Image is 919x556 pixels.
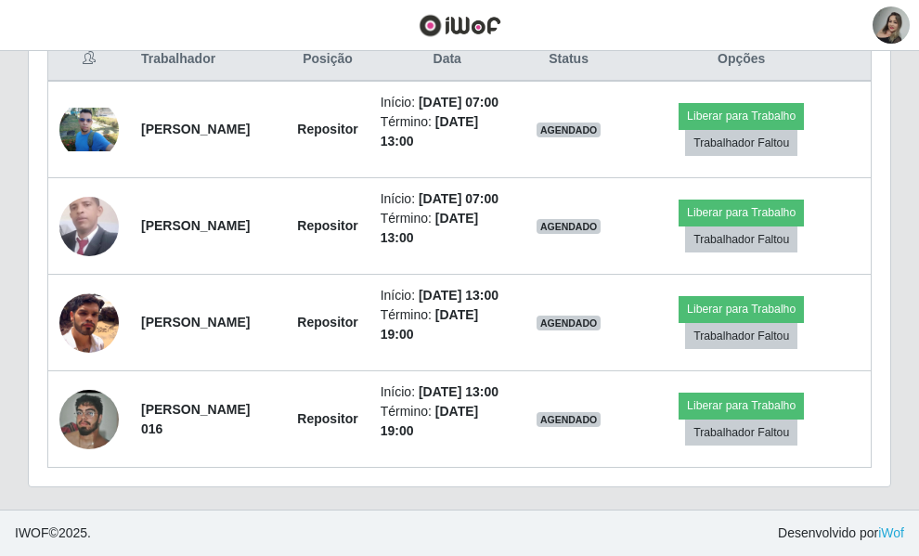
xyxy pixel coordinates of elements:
[679,393,804,419] button: Liberar para Trabalho
[381,209,514,248] li: Término:
[59,108,119,152] img: 1742358454044.jpeg
[419,14,501,37] img: CoreUI Logo
[297,122,357,136] strong: Repositor
[685,323,797,349] button: Trabalhador Faltou
[537,316,602,330] span: AGENDADO
[685,226,797,252] button: Trabalhador Faltou
[381,305,514,344] li: Término:
[381,402,514,441] li: Término:
[297,218,357,233] strong: Repositor
[419,288,498,303] time: [DATE] 13:00
[419,191,498,206] time: [DATE] 07:00
[537,123,602,137] span: AGENDADO
[381,382,514,402] li: Início:
[369,38,525,82] th: Data
[59,293,119,353] img: 1734717801679.jpeg
[141,315,250,330] strong: [PERSON_NAME]
[130,38,286,82] th: Trabalhador
[286,38,369,82] th: Posição
[297,411,357,426] strong: Repositor
[679,200,804,226] button: Liberar para Trabalho
[685,130,797,156] button: Trabalhador Faltou
[537,412,602,427] span: AGENDADO
[612,38,871,82] th: Opções
[59,193,119,259] img: 1740078176473.jpeg
[15,525,49,540] span: IWOF
[679,296,804,322] button: Liberar para Trabalho
[537,219,602,234] span: AGENDADO
[381,286,514,305] li: Início:
[419,95,498,110] time: [DATE] 07:00
[59,353,119,485] img: 1749307955531.jpeg
[419,384,498,399] time: [DATE] 13:00
[141,402,250,436] strong: [PERSON_NAME] 016
[381,93,514,112] li: Início:
[297,315,357,330] strong: Repositor
[685,420,797,446] button: Trabalhador Faltou
[679,103,804,129] button: Liberar para Trabalho
[141,122,250,136] strong: [PERSON_NAME]
[878,525,904,540] a: iWof
[15,524,91,543] span: © 2025 .
[525,38,613,82] th: Status
[381,189,514,209] li: Início:
[381,112,514,151] li: Término:
[778,524,904,543] span: Desenvolvido por
[141,218,250,233] strong: [PERSON_NAME]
